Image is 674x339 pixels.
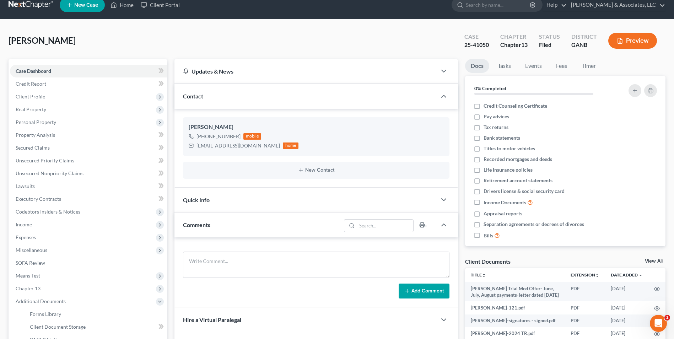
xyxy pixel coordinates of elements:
[650,315,667,332] iframe: Intercom live chat
[571,272,599,278] a: Extensionunfold_more
[16,93,45,99] span: Client Profile
[183,197,210,203] span: Quick Info
[16,285,41,291] span: Chapter 13
[196,133,241,140] div: [PHONE_NUMBER]
[519,59,548,73] a: Events
[576,59,602,73] a: Timer
[465,301,565,314] td: [PERSON_NAME]-121.pdf
[10,257,167,269] a: SOFA Review
[484,166,533,173] span: Life insurance policies
[500,41,528,49] div: Chapter
[16,247,47,253] span: Miscellaneous
[484,156,552,163] span: Recorded mortgages and deeds
[484,221,584,228] span: Separation agreements or decrees of divorces
[565,301,605,314] td: PDF
[183,221,210,228] span: Comments
[474,85,506,91] strong: 0% Completed
[608,33,657,49] button: Preview
[16,298,66,304] span: Additional Documents
[664,315,670,321] span: 1
[500,33,528,41] div: Chapter
[16,157,74,163] span: Unsecured Priority Claims
[550,59,573,73] a: Fees
[605,301,648,314] td: [DATE]
[465,282,565,302] td: [PERSON_NAME] Trial Mod Offer- June, July, August payments-letter dated [DATE]
[605,314,648,327] td: [DATE]
[10,129,167,141] a: Property Analysis
[16,106,46,112] span: Real Property
[595,273,599,278] i: unfold_more
[189,167,444,173] button: New Contact
[571,33,597,41] div: District
[484,199,526,206] span: Income Documents
[10,180,167,193] a: Lawsuits
[539,41,560,49] div: Filed
[16,221,32,227] span: Income
[16,119,56,125] span: Personal Property
[16,209,80,215] span: Codebtors Insiders & Notices
[484,124,508,131] span: Tax returns
[16,183,35,189] span: Lawsuits
[30,311,61,317] span: Forms Library
[189,123,444,131] div: [PERSON_NAME]
[10,141,167,154] a: Secured Claims
[465,258,511,265] div: Client Documents
[196,142,280,149] div: [EMAIL_ADDRESS][DOMAIN_NAME]
[565,282,605,302] td: PDF
[464,41,489,49] div: 25-41050
[10,167,167,180] a: Unsecured Nonpriority Claims
[283,142,298,149] div: home
[638,273,643,278] i: expand_more
[399,284,449,298] button: Add Comment
[16,273,40,279] span: Means Test
[465,59,489,73] a: Docs
[183,68,428,75] div: Updates & News
[10,193,167,205] a: Executory Contracts
[465,314,565,327] td: [PERSON_NAME]-signatures - signed.pdf
[16,260,45,266] span: SOFA Review
[357,220,413,232] input: Search...
[16,196,61,202] span: Executory Contracts
[16,170,83,176] span: Unsecured Nonpriority Claims
[484,102,547,109] span: Credit Counseling Certificate
[183,93,203,99] span: Contact
[471,272,486,278] a: Titleunfold_more
[611,272,643,278] a: Date Added expand_more
[492,59,517,73] a: Tasks
[16,132,55,138] span: Property Analysis
[484,134,520,141] span: Bank statements
[16,234,36,240] span: Expenses
[571,41,597,49] div: GANB
[183,316,241,323] span: Hire a Virtual Paralegal
[74,2,98,8] span: New Case
[565,314,605,327] td: PDF
[484,113,509,120] span: Pay advices
[24,321,167,333] a: Client Document Storage
[10,77,167,90] a: Credit Report
[30,324,86,330] span: Client Document Storage
[484,177,552,184] span: Retirement account statements
[484,210,522,217] span: Appraisal reports
[482,273,486,278] i: unfold_more
[484,145,535,152] span: Titles to motor vehicles
[16,81,46,87] span: Credit Report
[464,33,489,41] div: Case
[9,35,76,45] span: [PERSON_NAME]
[24,308,167,321] a: Forms Library
[10,154,167,167] a: Unsecured Priority Claims
[10,65,167,77] a: Case Dashboard
[645,259,663,264] a: View All
[484,188,565,195] span: Drivers license & social security card
[521,41,528,48] span: 13
[605,282,648,302] td: [DATE]
[16,68,51,74] span: Case Dashboard
[243,133,261,140] div: mobile
[16,145,50,151] span: Secured Claims
[484,232,493,239] span: Bills
[539,33,560,41] div: Status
